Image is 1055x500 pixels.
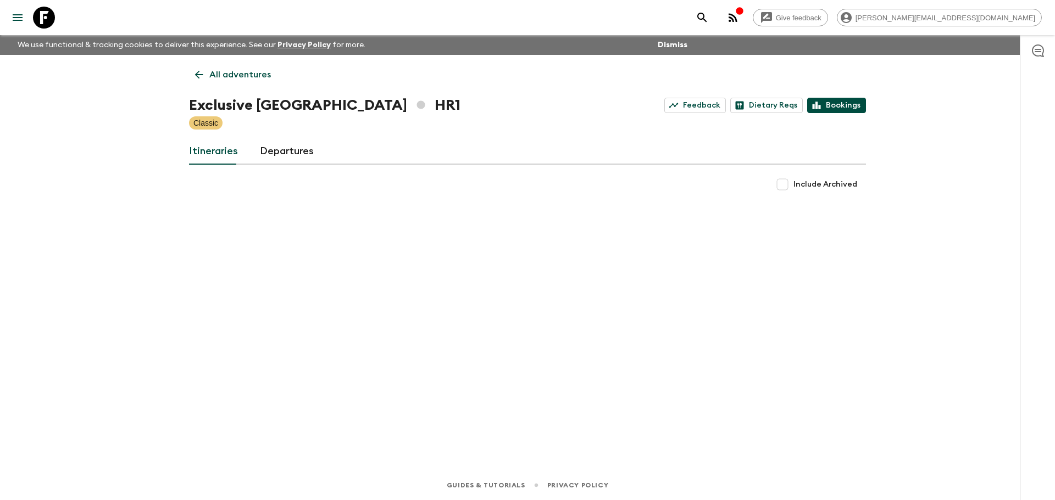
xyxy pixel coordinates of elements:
p: Classic [193,117,218,128]
a: Feedback [664,98,726,113]
div: [PERSON_NAME][EMAIL_ADDRESS][DOMAIN_NAME] [837,9,1042,26]
a: Guides & Tutorials [447,479,525,491]
a: Bookings [807,98,866,113]
a: Privacy Policy [547,479,608,491]
a: Itineraries [189,138,238,165]
a: Dietary Reqs [730,98,803,113]
a: Give feedback [753,9,828,26]
a: Privacy Policy [277,41,331,49]
p: All adventures [209,68,271,81]
span: [PERSON_NAME][EMAIL_ADDRESS][DOMAIN_NAME] [849,14,1041,22]
button: menu [7,7,29,29]
span: Include Archived [793,179,857,190]
button: search adventures [691,7,713,29]
a: All adventures [189,64,277,86]
a: Departures [260,138,314,165]
p: We use functional & tracking cookies to deliver this experience. See our for more. [13,35,370,55]
h1: Exclusive [GEOGRAPHIC_DATA] HR1 [189,94,460,116]
span: Give feedback [770,14,828,22]
button: Dismiss [655,37,690,53]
